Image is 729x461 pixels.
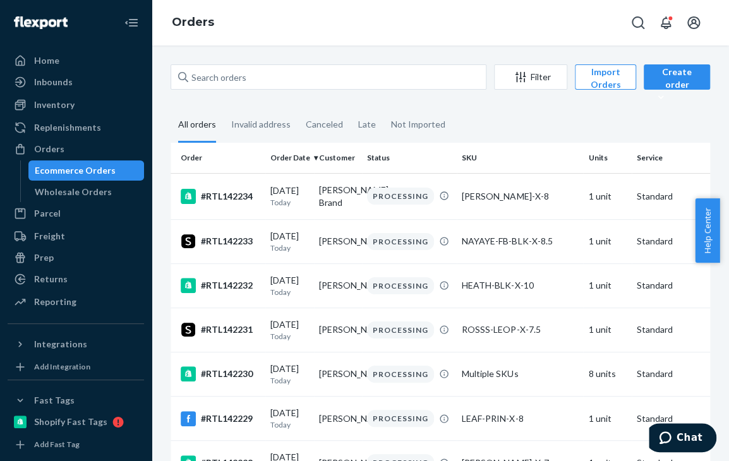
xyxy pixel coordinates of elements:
[653,10,678,35] button: Open notifications
[637,323,721,336] p: Standard
[35,164,116,177] div: Ecommerce Orders
[583,397,632,441] td: 1 unit
[28,182,145,202] a: Wholesale Orders
[181,278,260,293] div: #RTL142232
[34,361,90,372] div: Add Integration
[8,334,144,354] button: Integrations
[8,117,144,138] a: Replenishments
[319,152,358,163] div: Customer
[270,197,309,208] p: Today
[34,338,87,350] div: Integrations
[119,10,144,35] button: Close Navigation
[391,108,445,141] div: Not Imported
[583,308,632,352] td: 1 unit
[649,423,716,455] iframe: Opens a widget where you can chat to one of our agents
[8,292,144,312] a: Reporting
[270,287,309,297] p: Today
[270,407,309,430] div: [DATE]
[34,296,76,308] div: Reporting
[314,173,363,219] td: [PERSON_NAME] Brand
[34,230,65,242] div: Freight
[181,189,260,204] div: #RTL142234
[462,412,578,425] div: LEAF-PRIN-X-8
[8,269,144,289] a: Returns
[34,251,54,264] div: Prep
[314,263,363,308] td: [PERSON_NAME]
[34,416,107,428] div: Shopify Fast Tags
[270,419,309,430] p: Today
[575,64,636,90] button: Import Orders
[8,412,144,432] a: Shopify Fast Tags
[8,139,144,159] a: Orders
[314,219,363,263] td: [PERSON_NAME]
[8,359,144,374] a: Add Integration
[495,71,567,83] div: Filter
[35,186,112,198] div: Wholesale Orders
[314,308,363,352] td: [PERSON_NAME]
[367,188,434,205] div: PROCESSING
[457,143,583,173] th: SKU
[270,184,309,208] div: [DATE]
[8,72,144,92] a: Inbounds
[14,16,68,29] img: Flexport logo
[34,273,68,285] div: Returns
[637,235,721,248] p: Standard
[8,248,144,268] a: Prep
[8,437,144,452] a: Add Fast Tag
[681,10,706,35] button: Open account menu
[314,352,363,396] td: [PERSON_NAME]
[34,121,101,134] div: Replenishments
[172,15,214,29] a: Orders
[644,64,710,90] button: Create order
[583,173,632,219] td: 1 unit
[34,99,75,111] div: Inventory
[367,366,434,383] div: PROCESSING
[462,190,578,203] div: [PERSON_NAME]-X-8
[34,207,61,220] div: Parcel
[270,331,309,342] p: Today
[270,362,309,386] div: [DATE]
[653,66,701,104] div: Create order
[462,323,578,336] div: ROSSS-LEOP-X-7.5
[583,352,632,396] td: 8 units
[583,263,632,308] td: 1 unit
[231,108,291,141] div: Invalid address
[28,160,145,181] a: Ecommerce Orders
[583,219,632,263] td: 1 unit
[637,412,721,425] p: Standard
[270,274,309,297] div: [DATE]
[8,203,144,224] a: Parcel
[34,143,64,155] div: Orders
[171,64,486,90] input: Search orders
[314,397,363,441] td: [PERSON_NAME]
[367,321,434,338] div: PROCESSING
[8,390,144,410] button: Fast Tags
[625,10,651,35] button: Open Search Box
[8,95,144,115] a: Inventory
[362,143,457,173] th: Status
[270,318,309,342] div: [DATE]
[8,51,144,71] a: Home
[367,233,434,250] div: PROCESSING
[367,410,434,427] div: PROCESSING
[181,411,260,426] div: #RTL142229
[637,368,721,380] p: Standard
[632,143,726,173] th: Service
[181,366,260,381] div: #RTL142230
[462,279,578,292] div: HEATH-BLK-X-10
[270,230,309,253] div: [DATE]
[270,375,309,386] p: Today
[8,226,144,246] a: Freight
[494,64,567,90] button: Filter
[34,394,75,407] div: Fast Tags
[637,279,721,292] p: Standard
[265,143,314,173] th: Order Date
[306,108,343,141] div: Canceled
[457,352,583,396] td: Multiple SKUs
[462,235,578,248] div: NAYAYE-FB-BLK-X-8.5
[34,76,73,88] div: Inbounds
[270,242,309,253] p: Today
[367,277,434,294] div: PROCESSING
[34,54,59,67] div: Home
